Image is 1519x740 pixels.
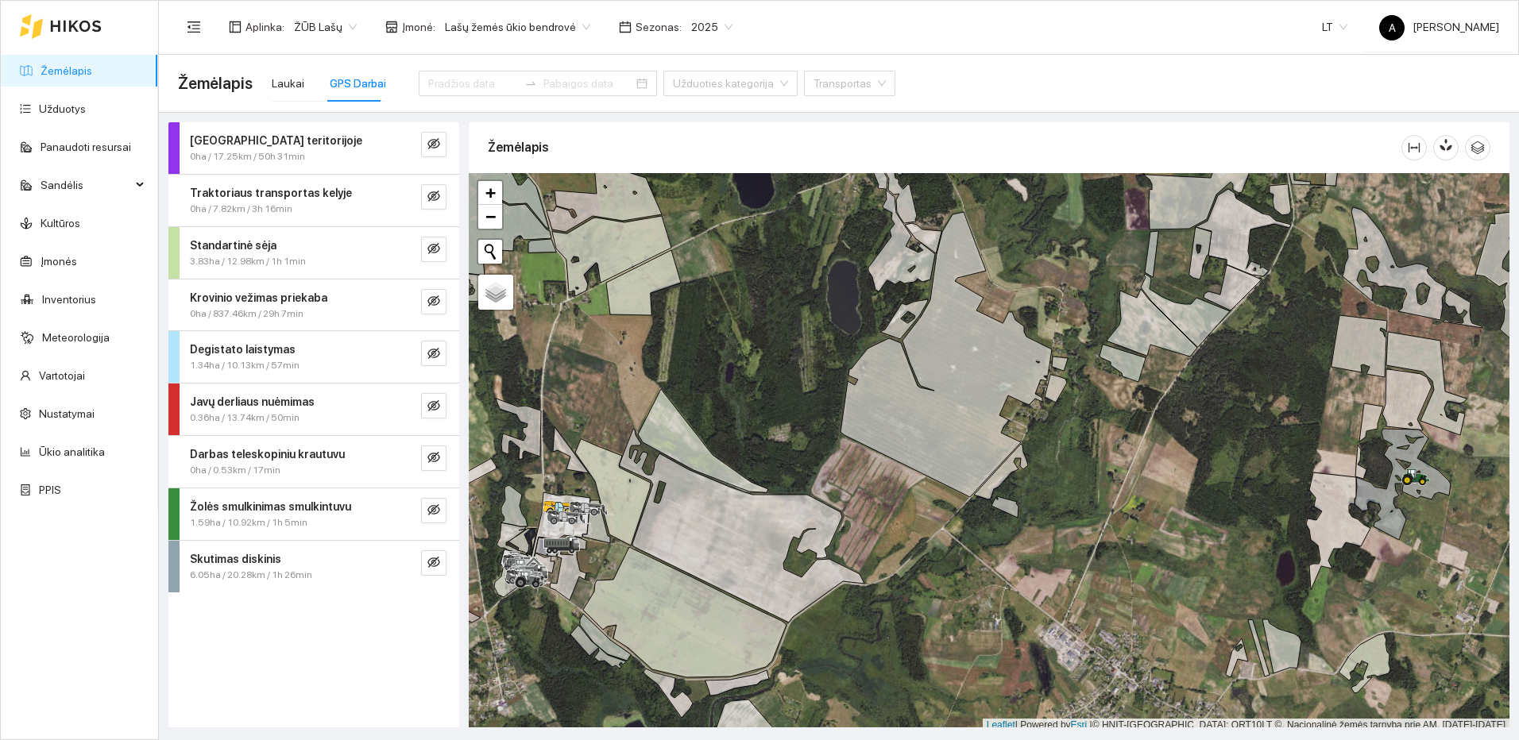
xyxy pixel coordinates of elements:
[41,217,80,229] a: Kultūros
[421,132,446,157] button: eye-invisible
[294,15,357,39] span: ŽŪB Lašų
[427,242,440,257] span: eye-invisible
[39,369,85,382] a: Vartotojai
[190,358,300,373] span: 1.34ha / 10.13km / 57min
[41,255,77,268] a: Įmonės
[485,183,496,202] span: +
[421,393,446,418] button: eye-invisible
[421,289,446,314] button: eye-invisible
[190,448,345,461] strong: Darbas teleskopiniu krautuvu
[421,550,446,576] button: eye-invisible
[421,445,446,471] button: eye-invisible
[41,141,131,153] a: Panaudoti resursai
[427,190,440,205] span: eye-invisible
[41,64,92,77] a: Žemėlapis
[478,181,502,205] a: Zoom in
[402,18,435,36] span: Įmonė :
[168,122,459,174] div: [GEOGRAPHIC_DATA] teritorijoje0ha / 17.25km / 50h 31mineye-invisible
[691,15,732,39] span: 2025
[428,75,518,92] input: Pradžios data
[983,719,1509,732] div: | Powered by © HNIT-[GEOGRAPHIC_DATA]; ORT10LT ©, Nacionalinė žemės tarnyba prie AM, [DATE]-[DATE]
[427,399,440,414] span: eye-invisible
[39,102,86,115] a: Užduotys
[190,254,306,269] span: 3.83ha / 12.98km / 1h 1min
[636,18,682,36] span: Sezonas :
[421,341,446,366] button: eye-invisible
[330,75,386,92] div: GPS Darbai
[190,395,315,408] strong: Javų derliaus nuėmimas
[190,568,312,583] span: 6.05ha / 20.28km / 1h 26min
[190,149,305,164] span: 0ha / 17.25km / 50h 31min
[987,719,1015,730] a: Leaflet
[41,169,131,201] span: Sandėlis
[485,206,496,226] span: −
[1401,135,1427,160] button: column-width
[178,11,210,43] button: menu-fold
[1322,15,1347,39] span: LT
[427,347,440,362] span: eye-invisible
[190,553,281,565] strong: Skutimas diskinis
[427,556,440,571] span: eye-invisible
[168,279,459,331] div: Krovinio vežimas priekaba0ha / 837.46km / 29h 7mineye-invisible
[427,451,440,466] span: eye-invisible
[39,484,61,496] a: PPIS
[190,500,351,513] strong: Žolės smulkinimas smulkintuvu
[187,20,201,34] span: menu-fold
[168,383,459,435] div: Javų derliaus nuėmimas0.36ha / 13.74km / 50mineye-invisible
[488,125,1401,170] div: Žemėlapis
[190,187,352,199] strong: Traktoriaus transportas kelyje
[1071,719,1088,730] a: Esri
[478,205,502,229] a: Zoom out
[524,77,537,90] span: swap-right
[190,134,362,147] strong: [GEOGRAPHIC_DATA] teritorijoje
[168,175,459,226] div: Traktoriaus transportas kelyje0ha / 7.82km / 3h 16mineye-invisible
[421,237,446,262] button: eye-invisible
[1090,719,1092,730] span: |
[478,240,502,264] button: Initiate a new search
[168,436,459,488] div: Darbas teleskopiniu krautuvu0ha / 0.53km / 17mineye-invisible
[190,515,307,530] span: 1.59ha / 10.92km / 1h 5min
[543,75,633,92] input: Pabaigos data
[190,410,300,426] span: 0.36ha / 13.74km / 50min
[168,227,459,279] div: Standartinė sėja3.83ha / 12.98km / 1h 1mineye-invisible
[229,21,242,33] span: layout
[524,77,537,90] span: to
[421,184,446,210] button: eye-invisible
[427,295,440,310] span: eye-invisible
[385,21,398,33] span: shop
[168,488,459,540] div: Žolės smulkinimas smulkintuvu1.59ha / 10.92km / 1h 5mineye-invisible
[272,75,304,92] div: Laukai
[445,15,590,39] span: Lašų žemės ūkio bendrovė
[1389,15,1396,40] span: A
[190,343,296,356] strong: Degistato laistymas
[427,503,440,518] span: eye-invisible
[168,331,459,383] div: Degistato laistymas1.34ha / 10.13km / 57mineye-invisible
[168,541,459,592] div: Skutimas diskinis6.05ha / 20.28km / 1h 26mineye-invisible
[42,293,96,306] a: Inventorius
[190,463,280,478] span: 0ha / 0.53km / 17min
[190,239,276,252] strong: Standartinė sėja
[39,445,105,458] a: Ūkio analitika
[619,21,632,33] span: calendar
[42,331,110,344] a: Meteorologija
[421,498,446,523] button: eye-invisible
[39,407,95,420] a: Nustatymai
[245,18,284,36] span: Aplinka :
[178,71,253,96] span: Žemėlapis
[190,202,292,217] span: 0ha / 7.82km / 3h 16min
[190,306,303,322] span: 0ha / 837.46km / 29h 7min
[190,291,327,304] strong: Krovinio vežimas priekaba
[1402,141,1426,154] span: column-width
[478,275,513,310] a: Layers
[427,137,440,152] span: eye-invisible
[1379,21,1499,33] span: [PERSON_NAME]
